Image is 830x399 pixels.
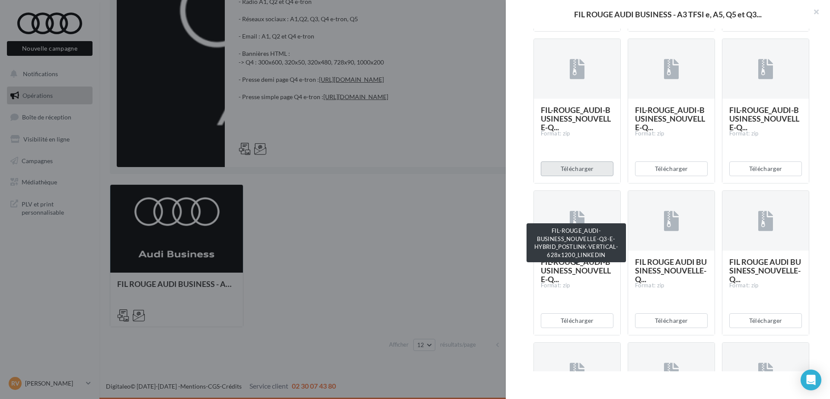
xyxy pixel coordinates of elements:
div: Format: zip [635,130,708,138]
div: Format: zip [541,130,613,138]
span: FIL ROUGE AUDI BUSINESS_NOUVELLE-Q... [729,257,801,284]
button: Télécharger [541,161,613,176]
div: Open Intercom Messenger [801,370,821,390]
div: Format: zip [541,282,613,290]
span: FIL-ROUGE_AUDI-BUSINESS_NOUVELLE-Q... [635,105,705,132]
div: Format: zip [635,282,708,290]
span: FIL ROUGE AUDI BUSINESS - A3 TFSI e, A5, Q5 et Q3... [574,10,762,18]
span: FIL-ROUGE_AUDI-BUSINESS_NOUVELLE-Q... [541,257,611,284]
button: Télécharger [729,161,802,176]
button: Télécharger [635,161,708,176]
button: Télécharger [635,313,708,328]
span: FIL-ROUGE_AUDI-BUSINESS_NOUVELLE-Q... [541,105,611,132]
div: Format: zip [729,130,802,138]
div: FIL-ROUGE_AUDI-BUSINESS_NOUVELLE-Q3-E-HYBRID_POSTLINK-VERTICAL-628x1200_LINKEDIN [527,223,626,262]
div: Format: zip [729,282,802,290]
span: FIL ROUGE AUDI BUSINESS_NOUVELLE-Q... [635,257,707,284]
button: Télécharger [541,313,613,328]
span: FIL-ROUGE_AUDI-BUSINESS_NOUVELLE-Q... [729,105,799,132]
button: Télécharger [729,313,802,328]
